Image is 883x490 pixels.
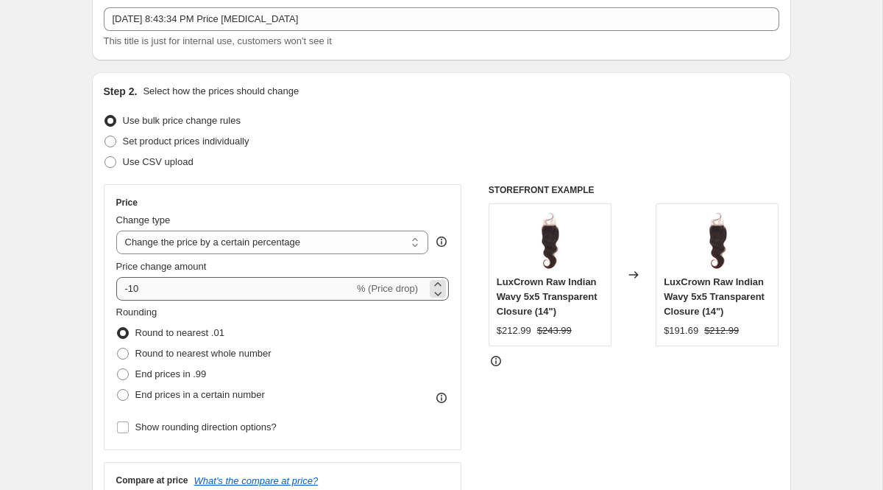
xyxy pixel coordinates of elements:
[664,323,698,338] div: $191.69
[123,115,241,126] span: Use bulk price change rules
[489,184,779,196] h6: STOREFRONT EXAMPLE
[116,475,188,486] h3: Compare at price
[123,156,194,167] span: Use CSV upload
[135,348,272,359] span: Round to nearest whole number
[135,368,207,379] span: End prices in .99
[357,283,418,294] span: % (Price drop)
[497,323,531,338] div: $212.99
[116,277,354,301] input: -15
[116,197,138,209] h3: Price
[135,389,265,400] span: End prices in a certain number
[104,84,138,99] h2: Step 2.
[116,261,207,272] span: Price change amount
[135,327,224,338] span: Round to nearest .01
[135,421,277,433] span: Show rounding direction options?
[497,276,597,317] span: LuxCrown Raw Indian Wavy 5x5 Transparent Closure (14")
[688,211,747,270] img: indian-wavy-closure_be635924-5381-4975-b9e6-72ae446e9d20_80x.jpg
[143,84,299,99] p: Select how the prices should change
[194,475,319,486] button: What's the compare at price?
[104,35,332,46] span: This title is just for internal use, customers won't see it
[116,214,171,225] span: Change type
[704,323,739,338] strike: $212.99
[664,276,765,317] span: LuxCrown Raw Indian Wavy 5x5 Transparent Closure (14")
[123,136,249,147] span: Set product prices individually
[116,307,157,318] span: Rounding
[104,7,779,31] input: 30% off holiday sale
[434,234,449,249] div: help
[520,211,579,270] img: indian-wavy-closure_be635924-5381-4975-b9e6-72ae446e9d20_80x.jpg
[537,323,572,338] strike: $243.99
